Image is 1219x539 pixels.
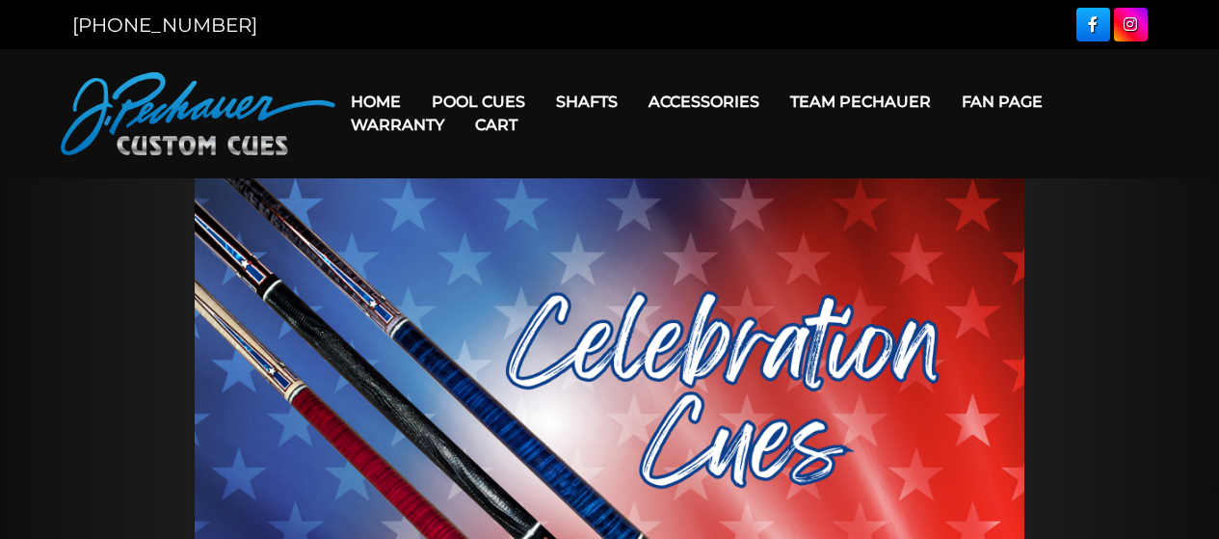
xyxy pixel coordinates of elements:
[61,72,335,155] img: Pechauer Custom Cues
[72,13,257,37] a: [PHONE_NUMBER]
[416,77,541,126] a: Pool Cues
[946,77,1058,126] a: Fan Page
[460,100,533,149] a: Cart
[775,77,946,126] a: Team Pechauer
[633,77,775,126] a: Accessories
[335,77,416,126] a: Home
[335,100,460,149] a: Warranty
[541,77,633,126] a: Shafts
